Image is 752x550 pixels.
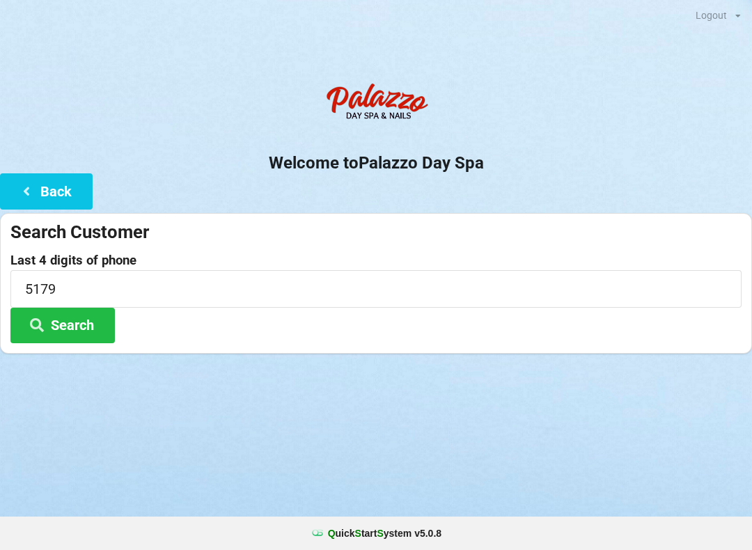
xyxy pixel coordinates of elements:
img: PalazzoDaySpaNails-Logo.png [320,76,432,132]
div: Logout [696,10,727,20]
span: S [355,528,361,539]
b: uick tart ystem v 5.0.8 [328,526,441,540]
input: 0000 [10,270,742,307]
span: Q [328,528,336,539]
button: Search [10,308,115,343]
label: Last 4 digits of phone [10,253,742,267]
span: S [377,528,383,539]
img: favicon.ico [311,526,324,540]
div: Search Customer [10,221,742,244]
